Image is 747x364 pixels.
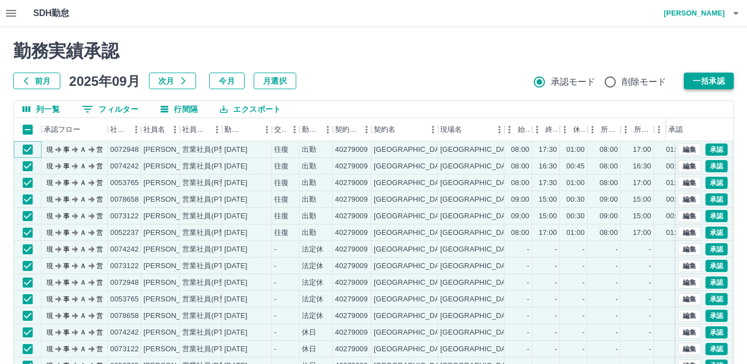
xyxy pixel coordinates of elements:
[47,295,53,303] text: 現
[110,327,139,338] div: 0074242
[335,294,368,305] div: 40279009
[335,118,358,141] div: 契約コード
[555,294,557,305] div: -
[110,294,139,305] div: 0053765
[684,73,734,89] button: 一括承認
[511,178,529,188] div: 08:00
[634,118,652,141] div: 所定終業
[80,162,86,170] text: Ａ
[47,279,53,286] text: 現
[274,118,286,141] div: 交通費
[374,145,450,155] div: [GEOGRAPHIC_DATA]
[705,310,728,322] button: 承認
[440,278,517,288] div: [GEOGRAPHIC_DATA]
[678,260,701,272] button: 編集
[274,211,289,222] div: 往復
[274,244,276,255] div: -
[678,143,701,156] button: 編集
[302,278,323,288] div: 法定休
[149,73,196,89] button: 次月
[209,121,225,138] button: メニュー
[211,101,290,117] button: エクスポート
[633,145,651,155] div: 17:00
[254,73,296,89] button: 月選択
[63,312,70,320] text: 事
[302,327,316,338] div: 休日
[143,118,165,141] div: 社員名
[335,145,368,155] div: 40279009
[374,261,450,271] div: [GEOGRAPHIC_DATA]
[705,160,728,172] button: 承認
[600,211,618,222] div: 09:00
[96,146,103,153] text: 営
[705,227,728,239] button: 承認
[705,193,728,206] button: 承認
[678,243,701,255] button: 編集
[272,118,300,141] div: 交通費
[96,295,103,303] text: 営
[668,118,683,141] div: 承認
[302,211,316,222] div: 出勤
[47,162,53,170] text: 現
[666,118,724,141] div: 承認
[13,40,734,61] h2: 勤務実績承認
[80,196,86,203] text: Ａ
[47,262,53,270] text: 現
[511,161,529,172] div: 08:00
[555,261,557,271] div: -
[80,229,86,237] text: Ａ
[678,210,701,222] button: 編集
[440,244,517,255] div: [GEOGRAPHIC_DATA]
[243,122,259,137] button: ソート
[372,118,438,141] div: 契約名
[80,279,86,286] text: Ａ
[274,278,276,288] div: -
[583,278,585,288] div: -
[274,161,289,172] div: 往復
[583,244,585,255] div: -
[286,121,303,138] button: メニュー
[274,294,276,305] div: -
[539,194,557,205] div: 15:00
[110,178,139,188] div: 0053765
[566,228,585,238] div: 01:00
[440,294,517,305] div: [GEOGRAPHIC_DATA]
[143,261,204,271] div: [PERSON_NAME]
[182,145,236,155] div: 営業社員(P契約)
[633,178,651,188] div: 17:00
[224,145,248,155] div: [DATE]
[110,194,139,205] div: 0078658
[539,228,557,238] div: 17:00
[583,327,585,338] div: -
[678,177,701,189] button: 編集
[527,311,529,321] div: -
[224,228,248,238] div: [DATE]
[300,118,333,141] div: 勤務区分
[143,311,204,321] div: [PERSON_NAME]
[374,278,450,288] div: [GEOGRAPHIC_DATA]
[440,161,517,172] div: [GEOGRAPHIC_DATA]
[621,118,654,141] div: 所定終業
[440,311,517,321] div: [GEOGRAPHIC_DATA]
[705,260,728,272] button: 承認
[705,177,728,189] button: 承認
[539,161,557,172] div: 16:30
[209,73,245,89] button: 今月
[63,212,70,220] text: 事
[600,194,618,205] div: 09:00
[649,261,651,271] div: -
[600,178,618,188] div: 08:00
[616,294,618,305] div: -
[622,75,667,89] span: 削除モード
[110,311,139,321] div: 0078658
[678,193,701,206] button: 編集
[80,262,86,270] text: Ａ
[47,312,53,320] text: 現
[182,244,240,255] div: 営業社員(PT契約)
[566,178,585,188] div: 01:00
[374,294,450,305] div: [GEOGRAPHIC_DATA]
[705,276,728,289] button: 承認
[222,118,272,141] div: 勤務日
[80,312,86,320] text: Ａ
[678,227,701,239] button: 編集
